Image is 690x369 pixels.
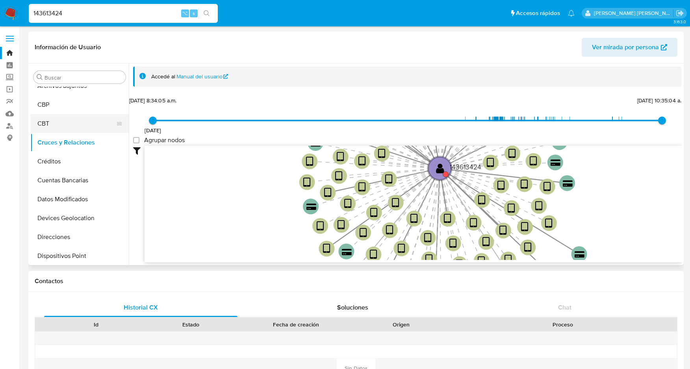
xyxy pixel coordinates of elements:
span: Chat [558,303,571,312]
text:  [398,243,405,254]
span: [DATE] 8:34:05 a.m. [129,96,177,104]
button: CBT [30,114,122,133]
text:  [317,221,324,232]
text:  [575,251,584,258]
text:  [425,254,433,265]
a: Notificaciones [568,10,575,17]
text:  [456,259,463,270]
text:  [335,171,343,182]
text:  [449,238,457,249]
input: Buscar usuario o caso... [29,8,218,19]
div: Estado [149,321,232,328]
text:  [478,195,486,206]
text:  [386,225,393,236]
span: [DATE] [145,126,161,134]
span: s [193,9,195,17]
span: Ver mirada por persona [592,38,659,57]
text:  [530,156,537,167]
button: Direcciones [30,228,129,247]
text:  [478,256,485,267]
text:  [338,219,345,231]
h1: Contactos [35,277,677,285]
text:  [551,159,560,167]
span: Accedé al [151,73,175,80]
text:  [524,242,532,253]
text:  [324,187,332,198]
text:  [358,182,366,193]
span: Accesos rápidos [516,9,560,17]
text:  [360,227,367,239]
text:  [521,221,529,233]
text:  [337,151,344,163]
text:  [487,157,494,169]
button: Cruces y Relaciones [30,133,129,152]
text:  [499,225,507,237]
div: Fecha de creación [244,321,348,328]
button: Créditos [30,152,129,171]
text:  [378,148,386,159]
text:  [521,179,528,190]
span: Historial CX [124,303,158,312]
text:  [444,213,451,225]
div: Proceso [454,321,671,328]
button: Datos Modificados [30,190,129,209]
text:  [508,203,515,214]
button: CBP [30,95,129,114]
text:  [482,236,490,248]
h1: Información de Usuario [35,43,101,51]
span: [DATE] 10:35:04 a.m. [637,96,687,104]
a: Manual del usuario [176,73,228,80]
input: Buscar [45,74,122,81]
text:  [392,197,399,209]
div: Id [54,321,138,328]
text:  [535,200,543,212]
text:  [555,139,565,146]
text:  [436,163,444,174]
text:  [344,198,352,210]
text:  [545,218,553,229]
button: Devices Geolocation [30,209,129,228]
text:  [370,249,377,260]
input: Agrupar nodos [133,137,139,143]
span: ⌥ [182,9,188,17]
button: search-icon [198,8,215,19]
span: Agrupar nodos [144,136,185,144]
text:  [543,181,551,193]
button: Cuentas Bancarias [30,171,129,190]
text:  [306,203,316,211]
text:  [410,213,418,224]
text:  [323,243,330,254]
text:  [306,156,313,167]
text:  [505,254,512,265]
text:  [303,177,311,188]
button: Buscar [37,74,43,80]
text:  [342,248,352,256]
text:  [385,174,393,185]
div: Origen [359,321,443,328]
text:  [497,180,505,191]
text:  [358,156,366,167]
button: Dispositivos Point [30,247,129,265]
text:  [470,217,477,229]
text: 143613424 [450,162,481,172]
text:  [424,232,432,244]
text:  [508,148,516,159]
span: Soluciones [337,303,368,312]
text:  [563,180,573,187]
text:  [370,207,378,219]
button: Ver mirada por persona [582,38,677,57]
p: rene.vale@mercadolibre.com [594,9,673,17]
a: Salir [676,9,684,17]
